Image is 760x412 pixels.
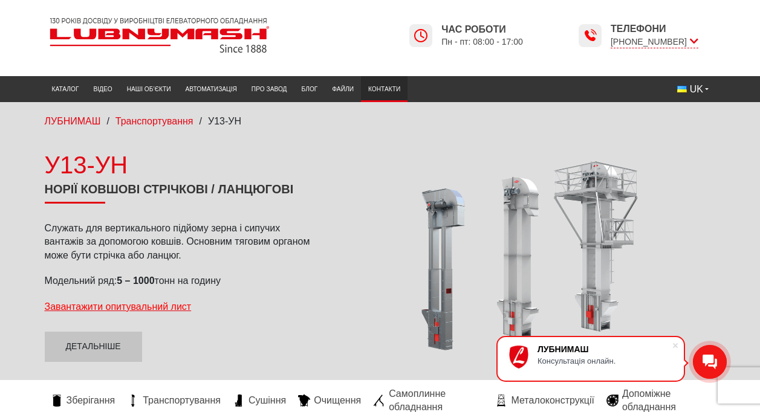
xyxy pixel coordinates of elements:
[45,332,142,362] a: Детальніше
[441,36,523,48] span: Пн - пт: 08:00 - 17:00
[45,79,86,99] a: Каталог
[45,13,274,58] img: Lubnymash
[45,301,192,312] a: Завантажити опитувальний лист
[583,28,597,43] img: Lubnymash time icon
[86,79,119,99] a: Відео
[106,116,109,126] span: /
[690,83,703,96] span: UK
[538,344,672,354] div: ЛУБНИМАШ
[115,116,193,126] a: Транспортування
[45,182,314,204] h1: Норії ковшові стрічкові / ланцюгові
[227,394,292,407] a: Сушіння
[489,394,600,407] a: Металоконструкції
[611,22,698,36] span: Телефони
[178,79,244,99] a: Автоматизація
[441,23,523,36] span: Час роботи
[45,148,314,182] div: У13-УН
[67,394,115,407] span: Зберігання
[325,79,361,99] a: Файли
[121,394,227,407] a: Транспортування
[292,394,367,407] a: Очищення
[143,394,221,407] span: Транспортування
[120,79,178,99] a: Наші об’єкти
[314,394,361,407] span: Очищення
[200,116,202,126] span: /
[248,394,286,407] span: Сушіння
[677,86,687,92] img: Українська
[361,79,408,99] a: Контакти
[45,116,101,126] a: ЛУБНИМАШ
[538,356,672,365] div: Консультація онлайн.
[208,116,241,126] span: У13-УН
[45,394,122,407] a: Зберігання
[511,394,594,407] span: Металоконструкції
[45,274,314,288] p: Модельний ряд: тонн на годину
[117,275,154,286] strong: 5 – 1000
[670,79,716,100] button: UK
[294,79,325,99] a: Блог
[45,222,314,262] p: Служать для вертикального підйому зерна і сипучих вантажів за допомогою ковшів. Основним тяговим ...
[611,36,698,48] span: [PHONE_NUMBER]
[244,79,294,99] a: Про завод
[414,28,428,43] img: Lubnymash time icon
